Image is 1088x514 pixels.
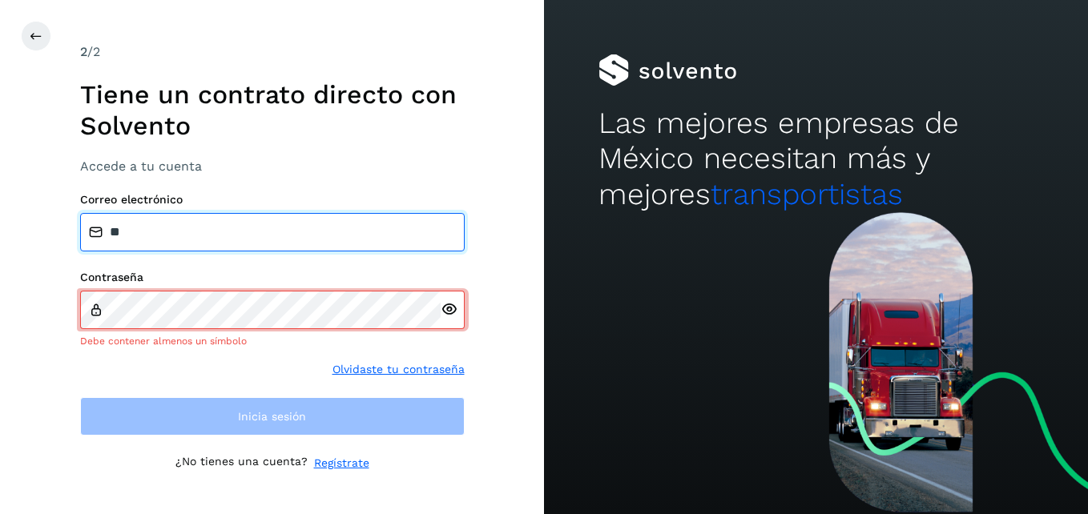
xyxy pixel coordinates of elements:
[80,334,465,348] div: Debe contener almenos un símbolo
[238,411,306,422] span: Inicia sesión
[332,361,465,378] a: Olvidaste tu contraseña
[80,193,465,207] label: Correo electrónico
[314,455,369,472] a: Regístrate
[598,106,1034,212] h2: Las mejores empresas de México necesitan más y mejores
[80,159,465,174] h3: Accede a tu cuenta
[80,397,465,436] button: Inicia sesión
[711,177,903,211] span: transportistas
[80,42,465,62] div: /2
[175,455,308,472] p: ¿No tienes una cuenta?
[80,44,87,59] span: 2
[80,79,465,141] h1: Tiene un contrato directo con Solvento
[80,271,465,284] label: Contraseña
